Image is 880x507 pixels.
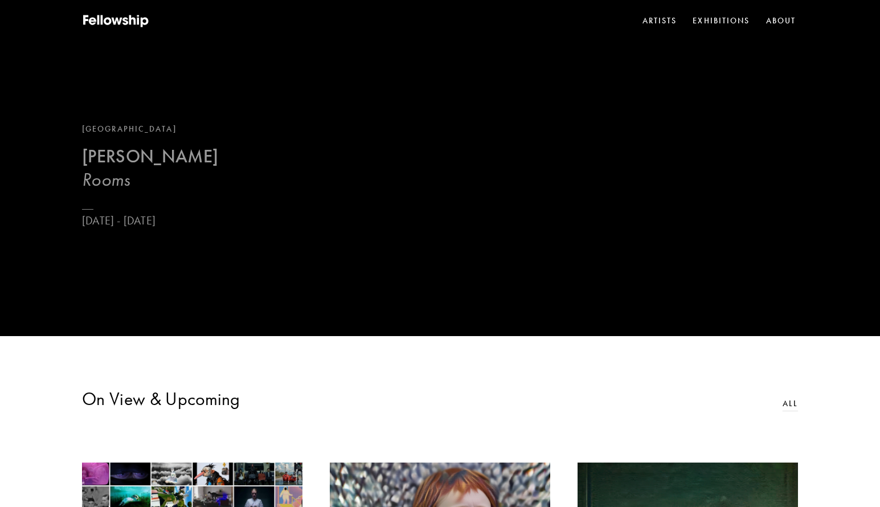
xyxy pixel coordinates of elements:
[640,13,680,30] a: Artists
[82,145,218,167] b: [PERSON_NAME]
[82,214,218,228] p: [DATE] - [DATE]
[82,387,240,410] h3: On View & Upcoming
[764,13,799,30] a: About
[82,168,218,191] h3: Rooms
[783,398,798,410] a: All
[82,123,218,136] div: [GEOGRAPHIC_DATA]
[82,123,218,228] a: [GEOGRAPHIC_DATA][PERSON_NAME]Rooms[DATE] - [DATE]
[690,13,752,30] a: Exhibitions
